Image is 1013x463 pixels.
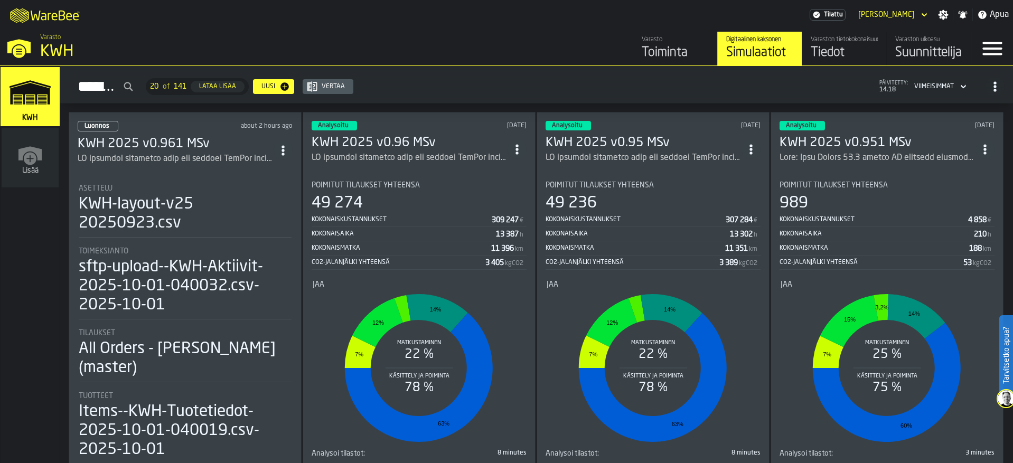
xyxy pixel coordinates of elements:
span: 14.18 [879,86,908,93]
span: km [515,245,523,253]
div: DropdownMenuValue-4 [910,80,969,93]
span: € [988,217,991,224]
div: 49 236 [546,194,597,213]
span: € [520,217,523,224]
div: Simulaatiot [726,44,793,61]
div: status-3 2 [780,121,825,130]
div: Kokonaiskustannukset [780,216,968,223]
div: Stat Arvo [719,259,738,267]
a: link-to-/wh/i/4fb45246-3b77-4bb5-b880-c337c3c5facb/feed/ [633,32,717,65]
div: Title [546,449,651,458]
div: KWH [40,42,325,61]
span: Analysoi tilastot: [312,449,365,458]
span: Tilattu [824,11,843,18]
div: Varaston tietokokonaisuudet [811,36,878,43]
div: Updated: 24.9.2025 klo 17.45.32 Created: 24.9.2025 klo 17.26.43 [443,122,527,129]
div: Title [79,184,292,193]
span: 141 [174,82,186,91]
h3: KWH 2025 v0.96 MSv [312,135,508,152]
div: stat-Tilaukset [79,329,292,382]
div: Stat Arvo [963,259,972,267]
div: Note: Only Monday 23.9 orders KG products separated as with own process LayOut minor fixe Updated... [780,152,976,164]
span: 20 [150,82,158,91]
div: Stat Arvo [491,244,514,253]
div: Lore: Ipsu Dolors 53.3 ametco AD elitsedd eiusmodte in utla etd magnaal EniMad minim veni Quisnos... [780,152,976,164]
div: 8 minutes [655,449,761,457]
div: Kokonaisaika [546,230,730,238]
span: km [749,245,757,253]
div: Suunnittelija [895,44,962,61]
span: Analysoi tilastot: [546,449,599,458]
div: KG products separated with own process LayOut minor fixe Updated gates Updated Agent suoritteet x... [546,152,742,164]
div: Updated: 24.9.2025 klo 16.59.51 Created: 24.9.2025 klo 9.14.48 [911,122,995,129]
span: kgCO2 [505,260,523,267]
span: Toimeksianto [79,247,128,256]
span: Poimitut tilaukset yhteensä [546,181,654,190]
div: LO ipsumdol sitametco adip eli seddoei TemPor incid utla Etdolor magna Aliquae Admin veniamquis n... [312,152,508,164]
span: Jaa [547,280,558,289]
div: Stat Arvo [974,230,987,239]
div: Title [546,181,761,190]
span: Analysoi tilastot: [780,449,833,458]
div: stat-Asettelu [79,184,292,238]
div: Kokonaisaika [312,230,496,238]
div: Title [79,392,292,400]
span: Jaa [781,280,792,289]
span: kgCO2 [973,260,991,267]
div: Varaston ulkoasu [895,36,962,43]
a: link-to-/wh/i/4fb45246-3b77-4bb5-b880-c337c3c5facb/designer [886,32,971,65]
div: CO2-jalanjälki yhteensä [312,259,485,266]
div: Varasto [642,36,709,43]
span: Luonnos [85,123,109,129]
div: Kokonaisaika [780,230,974,238]
div: Title [781,280,993,289]
div: Lataa lisää [195,83,240,90]
div: stat-Jaa [313,280,526,447]
div: stat-Jaa [547,280,759,447]
div: KWH 2025 v0.95 MSv [546,135,742,152]
div: DropdownMenuValue-4 [914,83,954,90]
span: Analysoitu [318,122,349,129]
div: stat-Toimeksianto [79,247,292,319]
div: Kokonaismatka [546,244,725,252]
span: Apua [990,8,1009,21]
div: Items--KWH-Tuotetiedot-2025-10-01-040019.csv-2025-10-01 [79,402,292,459]
section: card-SimulationDashboardCard-analyzed [780,173,995,458]
div: Tiedot [811,44,878,61]
div: Stat Arvo [496,230,519,239]
div: DropdownMenuValue-Stefan Thilman [858,11,915,19]
div: status-0 2 [78,121,118,131]
span: kgCO2 [739,260,757,267]
a: link-to-/wh/i/4fb45246-3b77-4bb5-b880-c337c3c5facb/simulations [1,67,60,128]
span: Tilaukset [79,329,115,337]
div: stat-Analysoi tilastot: [780,449,995,458]
span: Tuotteet [79,392,113,400]
div: Stat Arvo [725,244,748,253]
button: button-Vertaa [303,79,353,94]
div: KG products separated with own process LayOut minor fixe Updated gates Updated Agent suoritteet x... [312,152,508,164]
div: KG products separated with own process LayOut minor fixe Updated gates Updated Agent suoritteet x... [78,153,274,165]
div: stat-Tuotteet [79,392,292,459]
div: 8 minutes [421,449,527,457]
div: stat-Poimitut tilaukset yhteensä [780,181,995,270]
div: Title [780,449,885,458]
a: link-to-/wh/i/4fb45246-3b77-4bb5-b880-c337c3c5facb/simulations [717,32,802,65]
div: 989 [780,194,808,213]
div: CO2-jalanjälki yhteensä [780,259,963,266]
div: Title [312,449,417,458]
div: Title [312,181,527,190]
div: Stat Arvo [492,216,519,224]
div: Title [780,181,995,190]
div: Uusi [257,83,279,90]
span: Analysoitu [786,122,817,129]
span: € [754,217,757,224]
div: Menu-tilaus [810,9,846,21]
span: Lisää [22,166,39,175]
div: Title [79,329,292,337]
span: Asettelu [79,184,112,193]
div: stat-Jaa [781,280,993,447]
